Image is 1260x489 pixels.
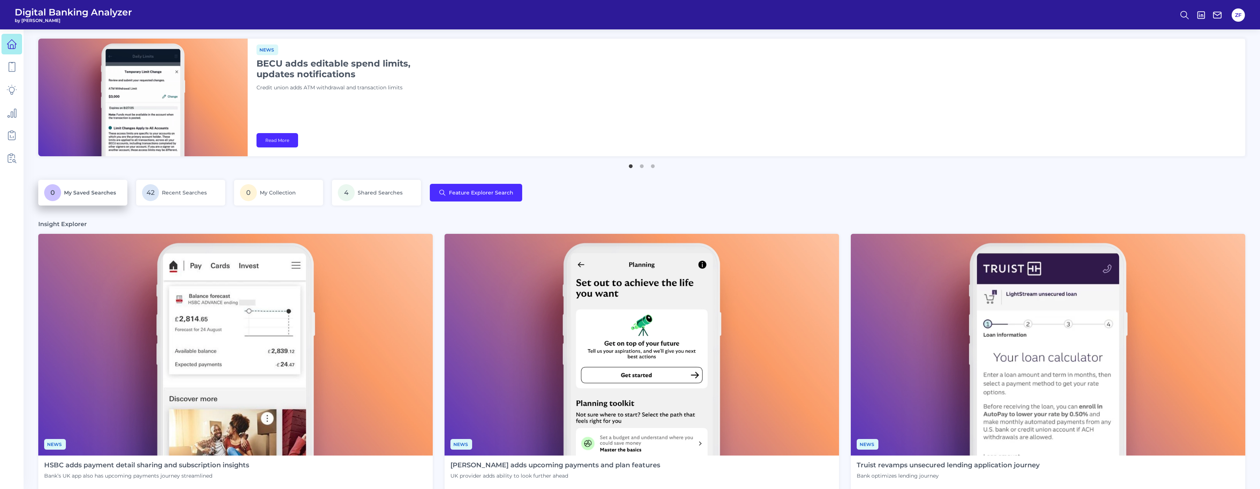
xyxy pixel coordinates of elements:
[851,234,1245,456] img: News - Phone (3).png
[256,46,278,53] a: News
[857,439,878,450] span: News
[450,439,472,450] span: News
[450,440,472,447] a: News
[15,7,132,18] span: Digital Banking Analyzer
[142,184,159,201] span: 42
[857,461,1040,470] h4: Truist revamps unsecured lending application journey
[857,440,878,447] a: News
[627,161,634,168] button: 1
[332,180,421,206] a: 4Shared Searches
[44,439,66,450] span: News
[445,234,839,456] img: News - Phone (4).png
[64,189,116,196] span: My Saved Searches
[256,58,440,79] h1: BECU adds editable spend limits, updates notifications
[260,189,296,196] span: My Collection
[38,234,433,456] img: News - Phone.png
[38,39,248,156] img: bannerImg
[638,161,645,168] button: 2
[857,472,1040,479] p: Bank optimizes lending journey
[430,184,522,201] button: Feature Explorer Search
[449,190,513,196] span: Feature Explorer Search
[450,472,660,479] p: UK provider adds ability to look further ahead
[38,220,87,228] h3: Insight Explorer
[44,440,66,447] a: News
[234,180,323,206] a: 0My Collection
[256,84,440,92] p: Credit union adds ATM withdrawal and transaction limits
[162,189,207,196] span: Recent Searches
[240,184,257,201] span: 0
[44,184,61,201] span: 0
[358,189,403,196] span: Shared Searches
[450,461,660,470] h4: [PERSON_NAME] adds upcoming payments and plan features
[136,180,225,206] a: 42Recent Searches
[338,184,355,201] span: 4
[38,180,127,206] a: 0My Saved Searches
[649,161,656,168] button: 3
[44,461,249,470] h4: HSBC adds payment detail sharing and subscription insights
[1232,8,1245,22] button: ZF
[44,472,249,479] p: Bank’s UK app also has upcoming payments journey streamlined
[256,44,278,55] span: News
[15,18,132,23] span: by [PERSON_NAME]
[256,133,298,147] a: Read More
